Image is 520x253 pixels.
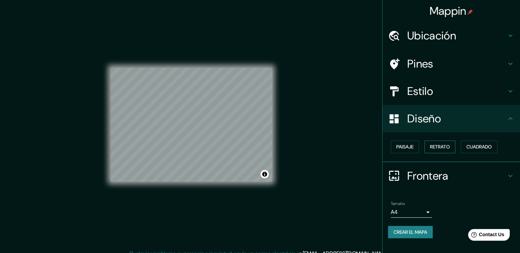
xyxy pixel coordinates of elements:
div: Estilo [383,77,520,105]
div: Frontera [383,162,520,190]
button: Paisaje [391,141,419,153]
button: Retrato [424,141,455,153]
font: Cuadrado [466,143,492,151]
img: pin-icon.png [467,9,473,15]
h4: Estilo [407,84,506,98]
font: Mappin [430,4,466,18]
div: Diseño [383,105,520,132]
h4: Ubicación [407,29,506,43]
iframe: Help widget launcher [459,226,512,245]
button: Crear el mapa [388,226,433,239]
label: Tamaño [391,201,405,206]
h4: Frontera [407,169,506,183]
font: Retrato [430,143,450,151]
div: A4 [391,207,432,218]
button: Alternar atribución [261,170,269,178]
font: Paisaje [396,143,413,151]
h4: Pines [407,57,506,71]
font: Crear el mapa [394,228,427,237]
button: Cuadrado [461,141,497,153]
div: Ubicación [383,22,520,49]
div: Pines [383,50,520,77]
h4: Diseño [407,112,506,125]
canvas: Mapa [111,68,272,182]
